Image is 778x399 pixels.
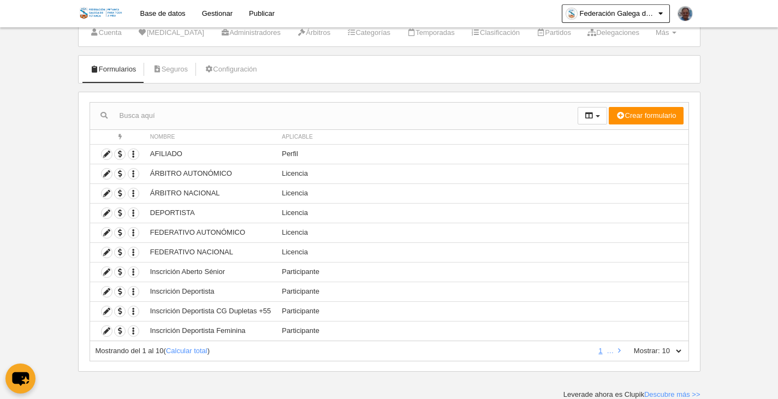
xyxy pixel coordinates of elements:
td: DEPORTISTA [145,203,276,223]
div: ( ) [96,346,591,356]
a: Descubre más >> [644,390,700,398]
li: … [607,346,614,356]
td: FEDERATIVO NACIONAL [145,242,276,262]
td: Inscrición Deportista Feminina [145,321,276,341]
a: Árbitros [291,25,336,41]
td: Inscrición Deportista [145,282,276,301]
span: Mostrando del 1 al 10 [96,347,164,355]
td: Licencia [276,223,688,242]
td: ÁRBITRO NACIONAL [145,183,276,203]
img: PaFHC34zXDIh.30x30.jpg [678,7,692,21]
a: Seguros [146,61,194,78]
a: Formularios [84,61,142,78]
a: Calcular total [166,347,207,355]
span: Nombre [150,134,175,140]
a: Más [650,25,682,41]
td: Participante [276,282,688,301]
a: Partidos [530,25,577,41]
td: Licencia [276,183,688,203]
td: Licencia [276,164,688,183]
img: OaVxIiruxir8.30x30.jpg [566,8,577,19]
span: Más [656,28,669,37]
img: Federación Galega de Petanca [78,7,123,20]
a: Cuenta [84,25,128,41]
td: Participante [276,301,688,321]
td: FEDERATIVO AUTONÓMICO [145,223,276,242]
span: Federación Galega de Petanca [580,8,656,19]
a: Categorías [341,25,396,41]
button: chat-button [5,364,35,394]
button: Crear formulario [609,107,683,124]
a: [MEDICAL_DATA] [132,25,210,41]
a: 1 [596,347,604,355]
a: Clasificación [465,25,526,41]
td: Licencia [276,203,688,223]
label: Mostrar: [623,346,660,356]
span: Aplicable [282,134,313,140]
td: ÁRBITRO AUTONÓMICO [145,164,276,183]
a: Temporadas [401,25,461,41]
a: Federación Galega de Petanca [562,4,670,23]
td: Participante [276,262,688,282]
td: AFILIADO [145,144,276,164]
td: Inscrición Aberto Sénior [145,262,276,282]
input: Busca aquí [90,108,578,124]
td: Inscrición Deportista CG Dupletas +55 [145,301,276,321]
a: Delegaciones [581,25,645,41]
a: Administradores [215,25,287,41]
a: Configuración [198,61,263,78]
td: Participante [276,321,688,341]
td: Licencia [276,242,688,262]
td: Perfil [276,144,688,164]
